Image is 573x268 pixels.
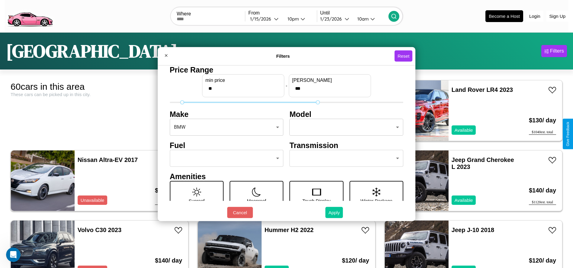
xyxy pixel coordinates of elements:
[250,16,274,22] div: 1 / 15 / 2026
[394,50,412,62] button: Reset
[529,111,556,130] h3: $ 130 / day
[155,200,182,205] div: $ 800 est. total
[170,118,284,135] div: BMW
[285,16,301,22] div: 10pm
[352,16,388,22] button: 10am
[227,207,253,218] button: Cancel
[320,10,388,16] label: Until
[354,16,370,22] div: 10am
[529,200,556,205] div: $ 1120 est. total
[546,11,568,22] button: Sign Up
[170,172,404,181] h4: Amenities
[248,16,282,22] button: 1/15/2026
[265,227,314,233] a: Hummer H2 2022
[189,196,205,205] p: Sunroof
[170,65,404,74] h4: Price Range
[170,110,284,118] h4: Make
[452,86,513,93] a: Land Rover LR4 2023
[320,16,345,22] div: 1 / 23 / 2026
[6,247,21,262] iframe: Intercom live chat
[172,53,394,59] h4: Filters
[6,39,178,63] h1: [GEOGRAPHIC_DATA]
[177,11,245,17] label: Where
[286,82,287,90] p: -
[550,48,564,54] div: Filters
[455,196,473,204] p: Available
[529,130,556,135] div: $ 1040 est. total
[11,82,188,92] div: 60 cars in this area
[283,16,317,22] button: 10pm
[529,181,556,200] h3: $ 140 / day
[541,45,567,57] button: Filters
[302,196,330,205] p: Touch Display
[360,196,392,205] p: Winter Package
[205,77,281,83] label: min price
[247,196,266,205] p: Moonroof
[290,141,404,150] h4: Transmission
[290,110,404,118] h4: Model
[170,141,284,150] h4: Fuel
[81,196,104,204] p: Unavailable
[292,77,368,83] label: [PERSON_NAME]
[455,126,473,134] p: Available
[325,207,343,218] button: Apply
[566,122,570,146] div: Give Feedback
[485,10,523,22] button: Become a Host
[452,227,494,233] a: Jeep J-10 2018
[5,3,55,28] img: logo
[78,227,121,233] a: Volvo C30 2023
[155,181,182,200] h3: $ 100 / day
[526,11,543,22] button: Login
[11,92,188,97] div: These cars can be picked up in this city.
[248,10,317,16] label: From
[78,157,138,163] a: Nissan Altra-EV 2017
[452,157,514,170] a: Jeep Grand Cherokee L 2023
